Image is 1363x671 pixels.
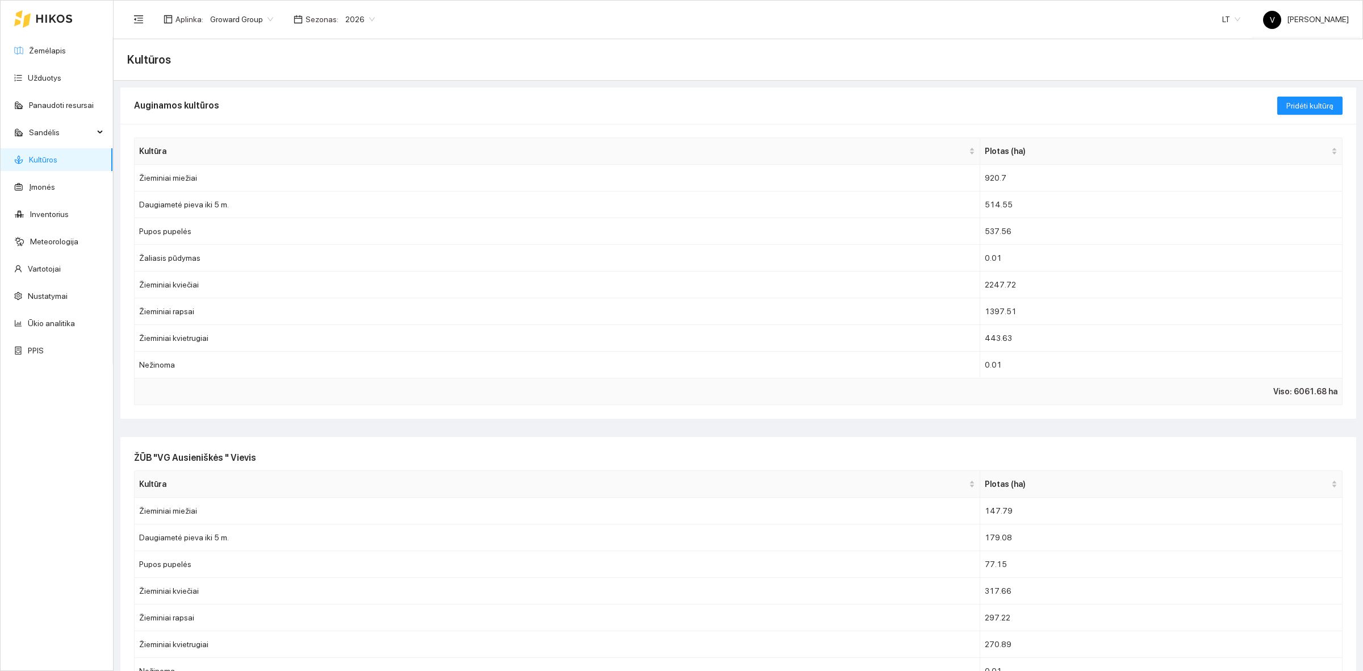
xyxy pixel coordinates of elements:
[980,578,1343,605] td: 317.66
[135,191,980,218] td: Daugiametė pieva iki 5 m.
[985,145,1329,157] span: Plotas (ha)
[133,14,144,24] span: menu-fold
[135,165,980,191] td: Žieminiai miežiai
[294,15,303,24] span: calendar
[306,13,338,26] span: Sezonas :
[135,605,980,631] td: Žieminiai rapsai
[135,498,980,524] td: Žieminiai miežiai
[980,191,1343,218] td: 514.55
[1222,11,1240,28] span: LT
[135,551,980,578] td: Pupos pupelės
[139,478,967,490] span: Kultūra
[980,498,1343,524] td: 147.79
[135,325,980,352] td: Žieminiai kvietrugiai
[30,237,78,246] a: Meteorologija
[28,291,68,301] a: Nustatymai
[139,145,967,157] span: Kultūra
[980,298,1343,325] td: 1397.51
[127,8,150,31] button: menu-fold
[135,218,980,245] td: Pupos pupelės
[985,478,1329,490] span: Plotas (ha)
[134,451,1343,465] h2: ŽŪB "VG Ausieniškės " Vievis
[980,165,1343,191] td: 920.7
[980,138,1343,165] th: this column's title is Plotas (ha),this column is sortable
[28,319,75,328] a: Ūkio analitika
[980,272,1343,298] td: 2247.72
[135,138,980,165] th: this column's title is Kultūra,this column is sortable
[980,245,1343,272] td: 0.01
[175,13,203,26] span: Aplinka :
[127,51,171,69] span: Kultūros
[345,11,375,28] span: 2026
[135,471,980,498] th: this column's title is Kultūra,this column is sortable
[164,15,173,24] span: layout
[980,524,1343,551] td: 179.08
[980,352,1343,378] td: 0.01
[28,73,61,82] a: Užduotys
[135,578,980,605] td: Žieminiai kviečiai
[1270,11,1275,29] span: V
[29,155,57,164] a: Kultūros
[980,325,1343,352] td: 443.63
[28,264,61,273] a: Vartotojai
[29,46,66,55] a: Žemėlapis
[29,101,94,110] a: Panaudoti resursai
[135,631,980,658] td: Žieminiai kvietrugiai
[980,471,1343,498] th: this column's title is Plotas (ha),this column is sortable
[980,631,1343,658] td: 270.89
[30,210,69,219] a: Inventorius
[29,182,55,191] a: Įmonės
[135,298,980,325] td: Žieminiai rapsai
[1273,385,1337,398] span: Viso: 6061.68 ha
[210,11,273,28] span: Groward Group
[1263,15,1349,24] span: [PERSON_NAME]
[134,89,1277,122] div: Auginamos kultūros
[135,352,980,378] td: Nežinoma
[980,218,1343,245] td: 537.56
[1286,99,1333,112] span: Pridėti kultūrą
[135,524,980,551] td: Daugiametė pieva iki 5 m.
[980,551,1343,578] td: 77.15
[135,245,980,272] td: Žaliasis pūdymas
[28,346,44,355] a: PPIS
[980,605,1343,631] td: 297.22
[1277,97,1343,115] button: Pridėti kultūrą
[135,272,980,298] td: Žieminiai kviečiai
[29,121,94,144] span: Sandėlis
